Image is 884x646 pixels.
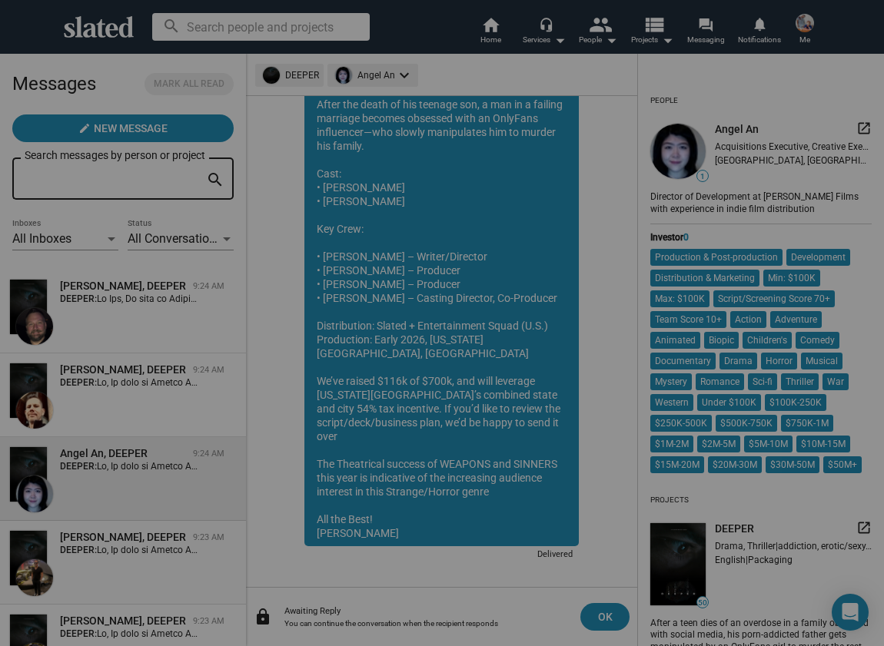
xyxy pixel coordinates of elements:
img: Nathan Thomas [796,14,814,32]
span: 0 [683,232,689,243]
img: Marcus Popescu [16,392,53,429]
mat-chip: Drama [719,353,757,369]
span: Messaging [687,31,725,49]
mat-chip: $50M+ [823,456,862,473]
span: DEEPER [715,522,754,536]
span: | [776,541,778,552]
div: You can continue the conversation when the recipient responds [284,619,568,628]
button: Mark all read [145,73,234,95]
mat-icon: arrow_drop_down [550,31,569,49]
time: 9:23 AM [193,532,224,542]
div: Tim Baxter, DEEPER [60,279,187,293]
span: Packaging [748,555,793,565]
mat-icon: lock [254,608,272,626]
mat-icon: people [589,13,611,35]
div: Investor [650,232,872,243]
mat-chip: Musical [801,353,842,369]
input: Search people and projects [152,13,370,41]
button: OK [580,603,630,631]
mat-chip: $250K-500K [650,415,712,432]
mat-chip: Script/Screening Score 70+ [713,290,835,307]
div: Director of Development at [PERSON_NAME] Films with experience in indie film distribution [650,188,872,216]
mat-chip: $500K-750K [716,415,777,432]
mat-chip: Development [786,249,850,266]
mat-chip: Horror [761,353,797,369]
span: English [715,555,746,565]
mat-chip: $750K-1M [781,415,833,432]
img: DEEPER [10,363,47,418]
mat-chip: $100K-250K [765,394,826,411]
strong: DEEPER: [60,545,97,555]
span: Notifications [738,31,781,49]
strong: DEEPER: [60,293,97,304]
div: Services [523,31,566,49]
mat-icon: home [481,15,500,34]
time: 9:24 AM [193,365,224,375]
div: People [579,31,617,49]
mat-chip: Production & Post-production [650,249,783,266]
mat-icon: search [206,168,224,192]
time: 9:23 AM [193,616,224,626]
mat-chip: Documentary [650,353,716,369]
div: People [650,90,678,111]
mat-chip: Western [650,394,693,411]
span: All Conversations [128,231,222,246]
span: Mark all read [154,76,224,92]
span: Angel An [715,122,759,137]
mat-chip: $5M-10M [744,436,793,452]
img: Angel An [16,475,53,512]
a: Home [464,15,517,49]
img: DEEPER [10,531,47,585]
mat-chip: Thriller [781,373,819,390]
mat-icon: arrow_drop_down [602,31,620,49]
h2: Messages [12,65,96,102]
mat-chip: Comedy [796,332,839,349]
button: Services [517,15,571,49]
mat-chip: Distribution & Marketing [650,270,759,287]
mat-chip: Max: $100K [650,290,710,307]
mat-icon: notifications [752,16,766,31]
button: Nathan ThomasMe [786,11,823,51]
mat-icon: launch [856,520,872,535]
img: undefined [335,67,352,84]
img: Fernando Rojas [16,559,53,596]
div: Marcus Popescu, DEEPER [60,363,187,377]
span: All Inboxes [12,231,71,246]
button: People [571,15,625,49]
mat-chip: Angel An [327,64,418,87]
mat-icon: view_list [643,13,665,35]
mat-icon: create [78,122,91,134]
mat-chip: Animated [650,332,700,349]
mat-icon: arrow_drop_down [658,31,676,49]
span: Projects [631,31,673,49]
span: OK [593,603,617,631]
strong: DEEPER: [60,628,97,639]
div: Open Intercom Messenger [832,594,869,631]
time: 9:24 AM [193,449,224,459]
mat-icon: headset_mic [539,17,553,31]
mat-chip: $30M-50M [766,456,819,473]
mat-chip: $15M-20M [650,456,704,473]
span: New Message [94,114,168,142]
mat-chip: Under $100K [697,394,761,411]
div: Angel An, DEEPER [60,446,187,461]
mat-chip: War [823,373,849,390]
span: | [746,555,748,565]
span: 1 [697,172,708,181]
a: Messaging [679,15,733,49]
mat-chip: $10M-15M [796,436,850,452]
mat-chip: Children's [743,332,792,349]
mat-icon: keyboard_arrow_down [395,66,414,84]
img: undefined [650,523,706,605]
img: Tim Baxter [16,308,53,345]
div: Harry Grewal, DEEPER [60,614,187,628]
mat-icon: forum [698,17,713,31]
span: 50 [697,598,708,608]
div: Projects [650,489,689,511]
mat-chip: Mystery [650,373,692,390]
span: Me [799,31,810,49]
mat-chip: Sci-fi [748,373,777,390]
div: Acquisitions Executive, Creative Executive, Development Executive, Distribution Executive [715,141,872,152]
div: Fernando Rojas, DEEPER [60,530,187,545]
div: Awaiting Reply [284,606,568,616]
